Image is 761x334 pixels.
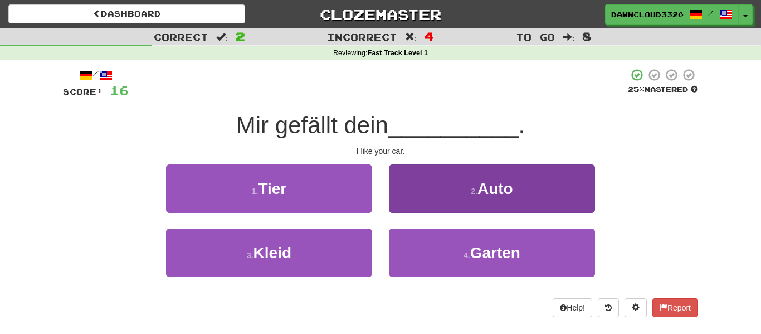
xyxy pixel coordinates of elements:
[519,112,525,138] span: .
[425,30,434,43] span: 4
[471,187,477,196] small: 2 .
[652,298,698,317] button: Report
[470,244,520,262] span: Garten
[236,112,388,138] span: Mir gefällt dein
[8,4,245,23] a: Dashboard
[598,298,619,317] button: Round history (alt+y)
[236,30,245,43] span: 2
[166,229,372,277] button: 3.Kleid
[388,112,519,138] span: __________
[216,32,228,42] span: :
[464,251,470,260] small: 4 .
[368,49,428,57] strong: Fast Track Level 1
[605,4,739,25] a: DawnCloud3320 /
[628,85,645,94] span: 25 %
[611,9,684,20] span: DawnCloud3320
[708,9,714,17] span: /
[327,31,397,42] span: Incorrect
[110,83,129,97] span: 16
[477,180,513,197] span: Auto
[63,68,129,82] div: /
[63,146,698,157] div: I like your car.
[166,164,372,213] button: 1.Tier
[389,229,595,277] button: 4.Garten
[516,31,555,42] span: To go
[258,180,286,197] span: Tier
[405,32,417,42] span: :
[389,164,595,213] button: 2.Auto
[553,298,592,317] button: Help!
[262,4,499,24] a: Clozemaster
[253,244,291,262] span: Kleid
[628,85,698,95] div: Mastered
[563,32,575,42] span: :
[247,251,253,260] small: 3 .
[252,187,258,196] small: 1 .
[582,30,592,43] span: 8
[154,31,208,42] span: Correct
[63,87,103,96] span: Score:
